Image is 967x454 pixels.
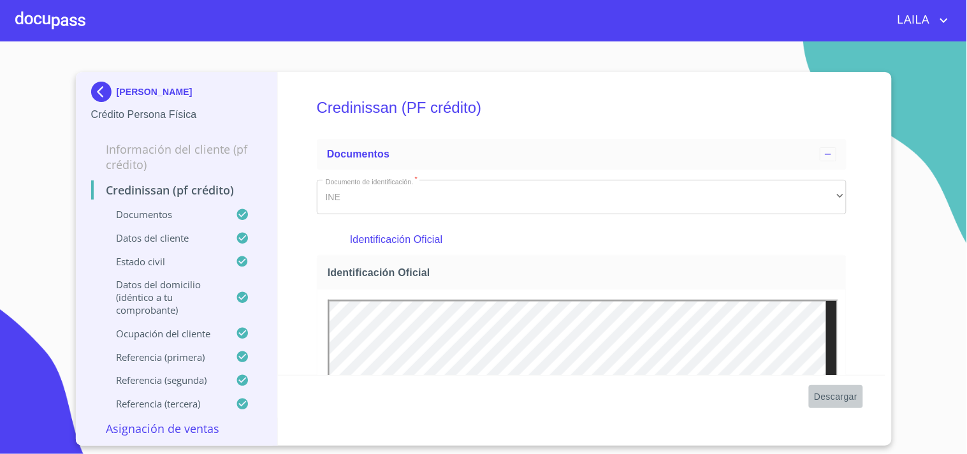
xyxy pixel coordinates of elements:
div: [PERSON_NAME] [91,82,263,107]
h5: Credinissan (PF crédito) [317,82,847,134]
p: Crédito Persona Física [91,107,263,122]
p: Identificación Oficial [350,232,813,247]
p: Referencia (primera) [91,351,236,363]
p: Datos del domicilio (idéntico a tu comprobante) [91,278,236,316]
span: LAILA [888,10,936,31]
p: Referencia (tercera) [91,397,236,410]
button: account of current user [888,10,952,31]
p: Credinissan (PF crédito) [91,182,263,198]
span: Documentos [327,149,389,159]
p: Ocupación del Cliente [91,327,236,340]
div: INE [317,180,847,214]
p: Asignación de Ventas [91,421,263,436]
span: Descargar [814,389,857,405]
p: Documentos [91,208,236,221]
button: Descargar [809,385,862,409]
p: Datos del cliente [91,231,236,244]
p: Referencia (segunda) [91,374,236,386]
div: Documentos [317,139,847,170]
p: [PERSON_NAME] [117,87,193,97]
span: Identificación Oficial [328,266,841,279]
p: Estado civil [91,255,236,268]
img: Docupass spot blue [91,82,117,102]
p: Información del cliente (PF crédito) [91,142,263,172]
